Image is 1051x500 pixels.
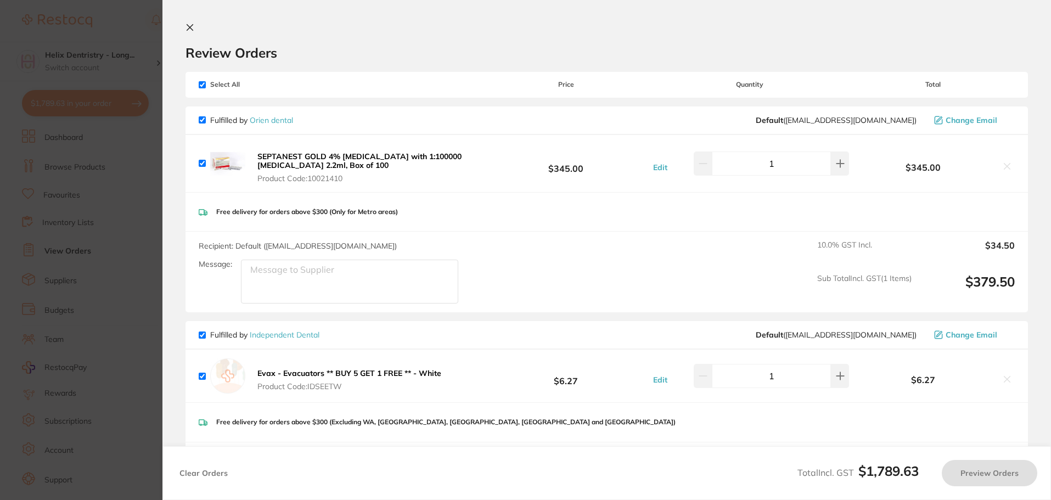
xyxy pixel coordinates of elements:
span: Product Code: IDSEETW [257,382,441,391]
span: Price [484,81,647,88]
img: empty.jpg [210,358,245,394]
button: Evax - Evacuators ** BUY 5 GET 1 FREE ** - White Product Code:IDSEETW [254,368,445,391]
b: $1,789.63 [858,463,919,479]
span: orders@independentdental.com.au [756,330,917,339]
b: SEPTANEST GOLD 4% [MEDICAL_DATA] with 1:100000 [MEDICAL_DATA] 2.2ml, Box of 100 [257,151,462,170]
p: Fulfilled by [210,330,319,339]
p: Free delivery for orders above $300 (Excluding WA, [GEOGRAPHIC_DATA], [GEOGRAPHIC_DATA], [GEOGRAP... [216,418,676,426]
b: Default [756,330,783,340]
span: Total Incl. GST [797,467,919,478]
span: 10.0 % GST Incl. [817,240,912,265]
output: $34.50 [920,240,1015,265]
h2: Review Orders [186,44,1028,61]
span: Select All [199,81,308,88]
b: Evax - Evacuators ** BUY 5 GET 1 FREE ** - White [257,368,441,378]
a: Orien dental [250,115,293,125]
span: Change Email [946,330,997,339]
b: $345.00 [484,153,647,173]
span: Total [852,81,1015,88]
span: Product Code: 10021410 [257,174,481,183]
span: Change Email [946,116,997,125]
button: Edit [650,162,671,172]
b: Default [756,115,783,125]
button: Change Email [931,115,1015,125]
button: Preview Orders [942,460,1037,486]
span: Recipient: Default ( [EMAIL_ADDRESS][DOMAIN_NAME] ) [199,241,397,251]
p: Fulfilled by [210,116,293,125]
b: $6.27 [484,366,647,386]
button: Clear Orders [176,460,231,486]
b: $345.00 [852,162,995,172]
output: $379.50 [920,274,1015,304]
span: Quantity [648,81,852,88]
b: $6.27 [852,375,995,385]
span: sales@orien.com.au [756,116,917,125]
button: SEPTANEST GOLD 4% [MEDICAL_DATA] with 1:100000 [MEDICAL_DATA] 2.2ml, Box of 100 Product Code:1002... [254,151,484,183]
label: Message: [199,260,232,269]
img: ZG5lZmE1bA [210,146,245,181]
a: Independent Dental [250,330,319,340]
button: Edit [650,375,671,385]
button: Change Email [931,330,1015,340]
p: Free delivery for orders above $300 (Only for Metro areas) [216,208,398,216]
span: Sub Total Incl. GST ( 1 Items) [817,274,912,304]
